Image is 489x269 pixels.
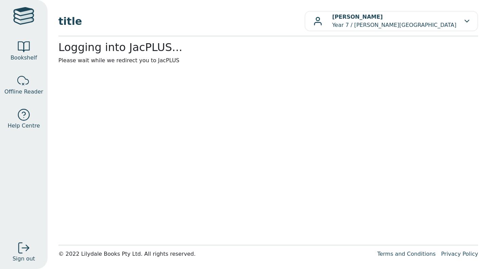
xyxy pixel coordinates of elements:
span: Offline Reader [4,88,43,96]
h2: Logging into JacPLUS... [58,41,478,54]
span: title [58,14,305,29]
a: Terms and Conditions [377,251,436,257]
p: Year 7 / [PERSON_NAME][GEOGRAPHIC_DATA] [332,13,456,29]
span: Help Centre [7,122,40,130]
b: [PERSON_NAME] [332,14,383,20]
p: Please wait while we redirect you to JacPLUS [58,56,478,65]
span: Bookshelf [11,54,37,62]
a: Privacy Policy [441,251,478,257]
button: [PERSON_NAME]Year 7 / [PERSON_NAME][GEOGRAPHIC_DATA] [305,11,478,31]
span: Sign out [13,255,35,263]
div: © 2022 Lilydale Books Pty Ltd. All rights reserved. [58,250,372,258]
